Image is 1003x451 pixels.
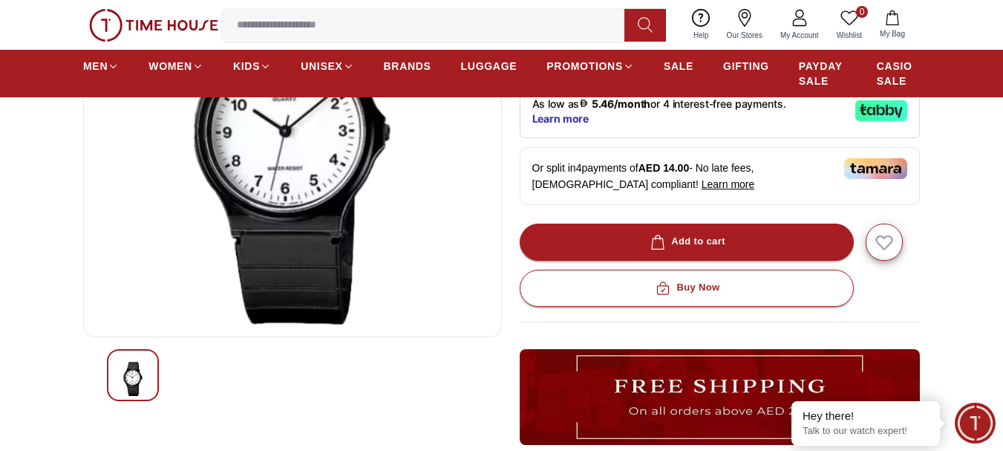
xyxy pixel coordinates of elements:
[955,403,996,444] div: Chat Widget
[877,53,920,94] a: CASIO SALE
[520,224,854,261] button: Add to cart
[664,53,693,80] a: SALE
[774,30,825,41] span: My Account
[83,53,119,80] a: MEN
[723,59,769,74] span: GIFTING
[874,28,911,39] span: My Bag
[384,53,431,80] a: BRANDS
[687,30,715,41] span: Help
[233,59,260,74] span: KIDS
[723,53,769,80] a: GIFTING
[301,53,353,80] a: UNISEX
[831,30,868,41] span: Wishlist
[877,59,920,88] span: CASIO SALE
[520,270,854,307] button: Buy Now
[828,6,871,44] a: 0Wishlist
[546,59,623,74] span: PROMOTIONS
[89,9,218,42] img: ...
[721,30,768,41] span: Our Stores
[546,53,634,80] a: PROMOTIONS
[83,59,108,74] span: MEN
[803,409,929,424] div: Hey there!
[799,59,847,88] span: PAYDAY SALE
[461,59,517,74] span: LUGGAGE
[685,6,718,44] a: Help
[148,53,203,80] a: WOMEN
[520,349,921,445] img: ...
[384,59,431,74] span: BRANDS
[461,53,517,80] a: LUGGAGE
[799,53,847,94] a: PAYDAY SALE
[301,59,342,74] span: UNISEX
[856,6,868,18] span: 0
[664,59,693,74] span: SALE
[120,362,146,396] img: CASIO Unisex Analog White Dial Watch - MQ-24-7B
[638,162,689,174] span: AED 14.00
[871,7,914,42] button: My Bag
[233,53,271,80] a: KIDS
[647,233,725,250] div: Add to cart
[520,147,921,205] div: Or split in 4 payments of - No late fees, [DEMOGRAPHIC_DATA] compliant!
[844,158,907,179] img: Tamara
[653,279,719,296] div: Buy Now
[803,425,929,438] p: Talk to our watch expert!
[702,178,755,190] span: Learn more
[148,59,192,74] span: WOMEN
[718,6,771,44] a: Our Stores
